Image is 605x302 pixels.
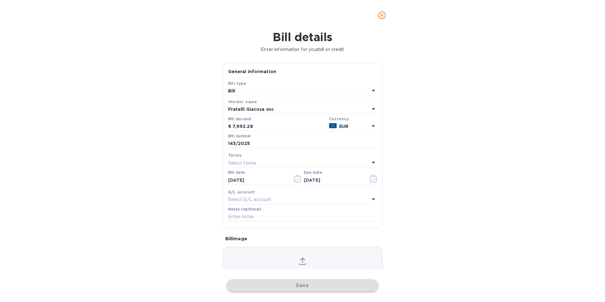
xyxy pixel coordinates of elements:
[228,139,377,148] input: Enter bill number
[228,81,246,86] b: Bill type
[233,122,327,131] input: € Enter bill amount
[228,69,277,74] b: General information
[304,171,322,175] label: Due date
[223,269,382,282] p: Choose a bill and drag it here
[228,122,233,131] div: €
[5,46,600,53] p: Enter information for your bill or credit
[374,8,390,23] button: close
[329,116,349,121] b: Currency
[304,175,364,185] input: Due date
[228,117,251,121] label: Bill amount
[228,175,288,185] input: Select date
[228,190,255,194] b: G/L account
[228,134,251,138] label: Bill number
[228,171,245,175] label: Bill date
[228,196,271,203] p: Select G/L account
[228,207,261,211] label: Notes (optional)
[228,153,242,158] b: Terms
[228,107,274,112] b: Fratelli Giacosa snc
[228,99,257,104] b: Vendor name
[339,124,348,129] b: EUR
[225,236,380,242] p: Bill image
[5,30,600,44] h1: Bill details
[228,88,235,93] b: Bill
[228,212,377,222] input: Enter notes
[228,160,257,167] p: Select terms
